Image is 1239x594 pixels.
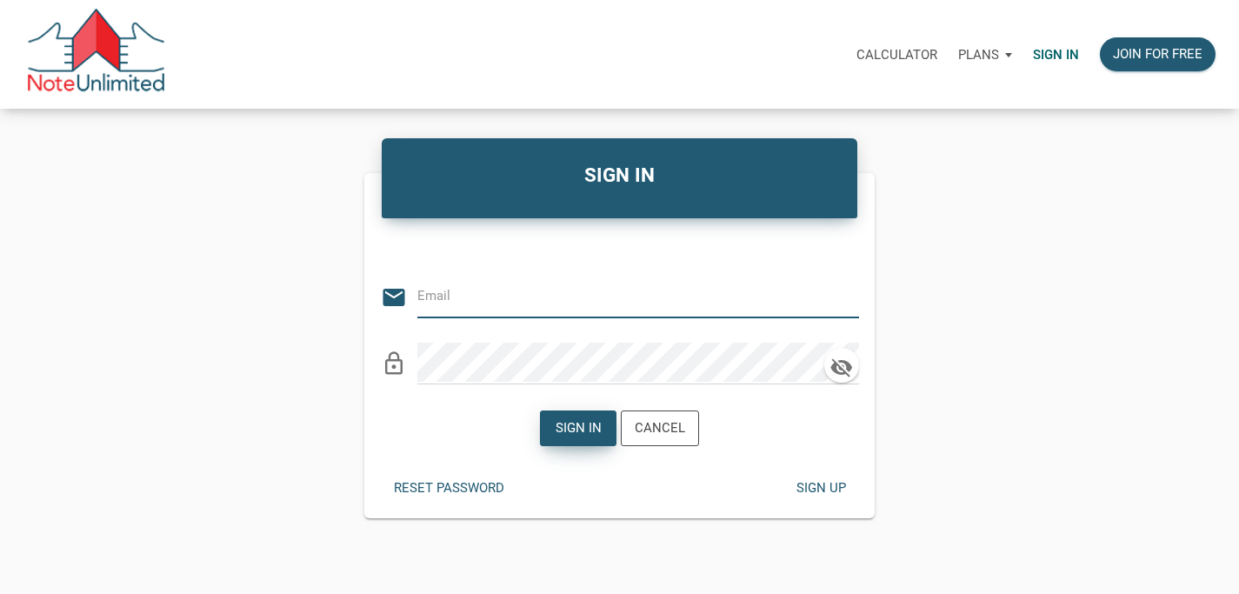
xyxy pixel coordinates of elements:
[26,9,166,100] img: NoteUnlimited
[635,418,685,438] div: Cancel
[958,47,999,63] p: Plans
[796,478,845,498] div: Sign up
[1023,27,1089,82] a: Sign in
[381,471,517,505] button: Reset password
[1100,37,1216,71] button: Join for free
[540,410,616,446] button: Sign in
[1089,27,1226,82] a: Join for free
[856,47,937,63] p: Calculator
[394,478,504,498] div: Reset password
[1033,47,1079,63] p: Sign in
[1113,44,1202,64] div: Join for free
[846,27,948,82] a: Calculator
[783,471,859,505] button: Sign up
[381,350,407,377] i: lock_outline
[395,161,845,190] h4: SIGN IN
[948,27,1023,82] a: Plans
[948,29,1023,81] button: Plans
[381,284,407,310] i: email
[556,418,602,438] div: Sign in
[417,277,833,316] input: Email
[621,410,699,446] button: Cancel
